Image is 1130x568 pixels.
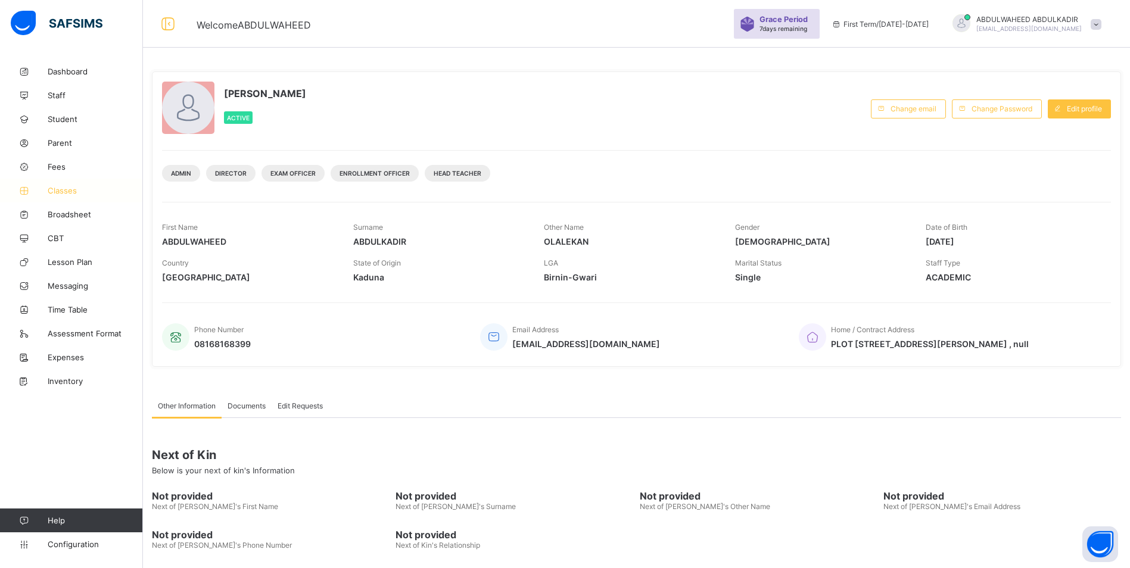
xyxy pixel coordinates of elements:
span: Head Teacher [434,170,481,177]
span: Home / Contract Address [831,325,914,334]
span: Not provided [883,490,1121,502]
span: ABDULWAHEED [162,236,335,246]
span: Staff Type [926,258,960,267]
span: Admin [171,170,191,177]
span: Active [227,114,250,121]
span: Below is your next of kin's Information [152,466,295,475]
span: Grace Period [759,15,808,24]
span: Assessment Format [48,329,143,338]
span: [PERSON_NAME] [224,88,306,99]
span: ACADEMIC [926,272,1099,282]
span: Marital Status [735,258,782,267]
span: Not provided [152,490,390,502]
span: Next of Kin [152,448,1121,462]
span: Phone Number [194,325,244,334]
span: First Name [162,223,198,232]
span: Time Table [48,305,143,314]
span: Parent [48,138,143,148]
span: Configuration [48,539,142,549]
span: Documents [228,401,266,410]
span: Enrollment Officer [340,170,410,177]
span: 7 days remaining [759,25,807,32]
span: [DEMOGRAPHIC_DATA] [735,236,908,246]
span: [EMAIL_ADDRESS][DOMAIN_NAME] [512,339,660,349]
span: Inventory [48,376,143,386]
span: Help [48,516,142,525]
span: Country [162,258,189,267]
div: ABDULWAHEEDABDULKADIR [941,14,1107,34]
span: session/term information [832,20,929,29]
span: Staff [48,90,143,100]
span: Next of [PERSON_NAME]'s Surname [396,502,516,511]
span: Edit Requests [278,401,323,410]
span: LGA [544,258,558,267]
span: Birnin-Gwari [544,272,717,282]
span: State of Origin [353,258,401,267]
span: Single [735,272,908,282]
span: Director [215,170,247,177]
span: Edit profile [1067,104,1102,113]
span: Not provided [152,529,390,541]
span: Welcome ABDULWAHEED [197,19,311,31]
span: Lesson Plan [48,257,143,267]
span: Date of Birth [926,223,967,232]
span: Not provided [640,490,877,502]
span: Gender [735,223,759,232]
span: Expenses [48,352,143,362]
span: ABDULKADIR [353,236,527,246]
span: ABDULWAHEED ABDULKADIR [976,15,1082,24]
span: [DATE] [926,236,1099,246]
span: Next of Kin's Relationship [396,541,480,550]
span: Kaduna [353,272,527,282]
img: sticker-purple.71386a28dfed39d6af7621340158ba97.svg [740,17,755,32]
span: Next of [PERSON_NAME]'s Phone Number [152,541,292,550]
span: PLOT [STREET_ADDRESS][PERSON_NAME] , null [831,339,1029,349]
span: 08168168399 [194,339,251,349]
span: Next of [PERSON_NAME]'s Other Name [640,502,770,511]
span: Classes [48,186,143,195]
span: Not provided [396,490,633,502]
span: Change email [891,104,936,113]
span: Exam Officer [270,170,316,177]
span: Other Information [158,401,216,410]
span: Change Password [972,104,1032,113]
span: OLALEKAN [544,236,717,246]
span: CBT [48,233,143,243]
span: [GEOGRAPHIC_DATA] [162,272,335,282]
span: Next of [PERSON_NAME]'s Email Address [883,502,1020,511]
span: Not provided [396,529,633,541]
span: Fees [48,162,143,171]
span: Messaging [48,281,143,291]
button: Open asap [1082,526,1118,562]
span: [EMAIL_ADDRESS][DOMAIN_NAME] [976,25,1082,32]
span: Broadsheet [48,210,143,219]
img: safsims [11,11,102,36]
span: Other Name [544,223,584,232]
span: Student [48,114,143,124]
span: Dashboard [48,67,143,76]
span: Email Address [512,325,559,334]
span: Surname [353,223,383,232]
span: Next of [PERSON_NAME]'s First Name [152,502,278,511]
